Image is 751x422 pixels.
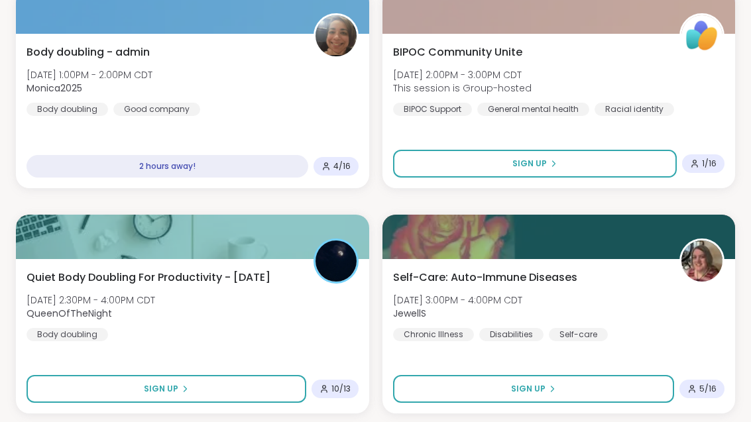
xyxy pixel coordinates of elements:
[393,150,677,178] button: Sign Up
[27,44,150,60] span: Body doubling - admin
[393,375,675,403] button: Sign Up
[393,328,474,341] div: Chronic Illness
[27,155,308,178] div: 2 hours away!
[393,293,522,307] span: [DATE] 3:00PM - 4:00PM CDT
[512,158,547,170] span: Sign Up
[113,103,200,116] div: Good company
[316,240,357,282] img: QueenOfTheNight
[681,240,722,282] img: JewellS
[699,384,717,394] span: 5 / 16
[393,270,577,286] span: Self-Care: Auto-Immune Diseases
[681,15,722,56] img: ShareWell
[702,158,717,169] span: 1 / 16
[27,328,108,341] div: Body doubling
[477,103,589,116] div: General mental health
[316,15,357,56] img: Monica2025
[595,103,674,116] div: Racial identity
[27,307,112,320] b: QueenOfTheNight
[393,44,522,60] span: BIPOC Community Unite
[331,384,351,394] span: 10 / 13
[393,81,532,95] span: This session is Group-hosted
[511,383,546,395] span: Sign Up
[27,68,152,81] span: [DATE] 1:00PM - 2:00PM CDT
[27,103,108,116] div: Body doubling
[144,383,178,395] span: Sign Up
[27,293,155,307] span: [DATE] 2:30PM - 4:00PM CDT
[393,103,472,116] div: BIPOC Support
[27,375,306,403] button: Sign Up
[479,328,544,341] div: Disabilities
[27,270,270,286] span: Quiet Body Doubling For Productivity - [DATE]
[333,161,351,172] span: 4 / 16
[393,68,532,81] span: [DATE] 2:00PM - 3:00PM CDT
[393,307,426,320] b: JewellS
[549,328,608,341] div: Self-care
[27,81,82,95] b: Monica2025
